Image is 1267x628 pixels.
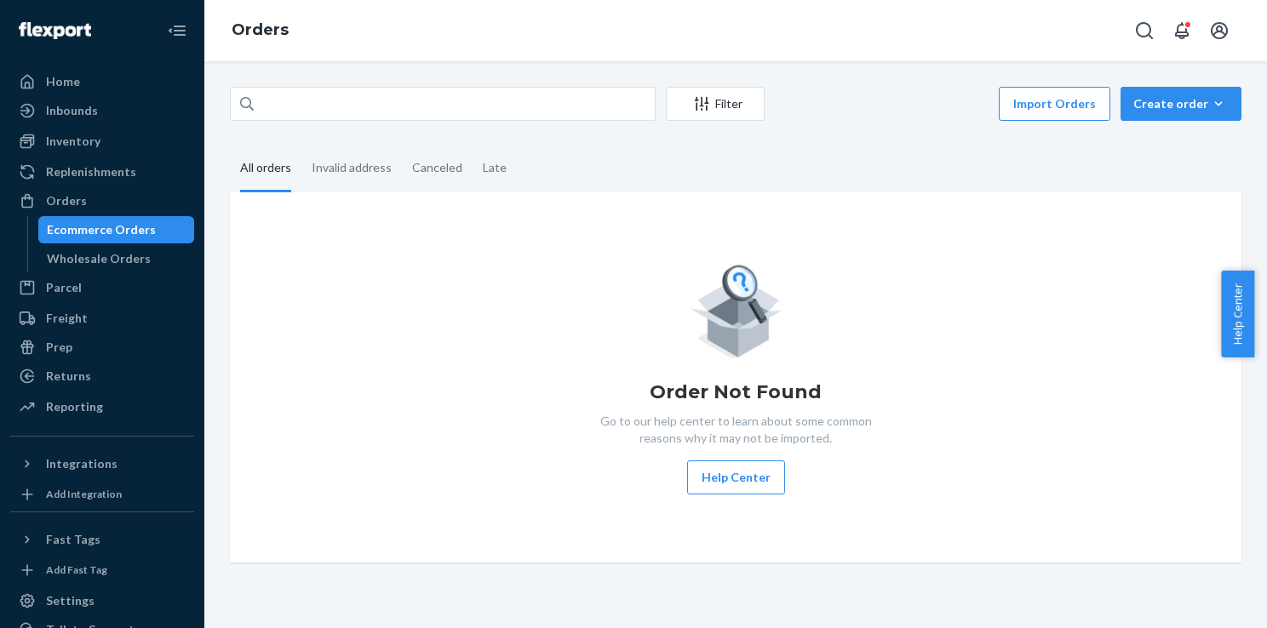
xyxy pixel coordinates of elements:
div: Add Integration [46,487,122,501]
button: Open notifications [1165,14,1199,48]
div: Prep [46,339,72,356]
button: Fast Tags [10,526,194,553]
a: Inventory [10,128,194,155]
button: Open Search Box [1127,14,1161,48]
div: Parcel [46,279,82,296]
div: Invalid address [312,146,392,190]
a: Freight [10,305,194,332]
div: Canceled [412,146,462,190]
div: Reporting [46,398,103,415]
div: Fast Tags [46,531,100,548]
div: Inbounds [46,102,98,119]
a: Reporting [10,393,194,420]
p: Go to our help center to learn about some common reasons why it may not be imported. [587,413,885,447]
div: Freight [46,310,88,327]
div: Settings [46,592,95,609]
div: Add Fast Tag [46,562,107,577]
img: Empty list [690,260,783,358]
h1: Order Not Found [650,379,822,406]
a: Wholesale Orders [38,245,195,272]
div: Create order [1133,95,1229,112]
div: Inventory [46,133,100,150]
a: Settings [10,587,194,614]
a: Prep [10,334,194,361]
div: Integrations [46,455,118,472]
img: Flexport logo [19,22,91,39]
a: Orders [232,20,289,39]
div: Filter [667,95,764,112]
button: Filter [666,87,765,121]
a: Orders [10,187,194,214]
a: Parcel [10,274,194,301]
div: Late [483,146,507,190]
a: Returns [10,363,194,390]
a: Ecommerce Orders [38,216,195,243]
div: Replenishments [46,163,136,180]
a: Add Fast Tag [10,560,194,580]
button: Help Center [687,460,785,494]
button: Import Orders [999,87,1110,121]
button: Help Center [1221,271,1254,357]
div: Returns [46,368,91,385]
a: Home [10,68,194,95]
div: Home [46,73,80,90]
button: Open account menu [1202,14,1236,48]
div: Ecommerce Orders [47,221,156,238]
a: Inbounds [10,97,194,124]
div: Wholesale Orders [47,250,151,267]
div: All orders [240,146,291,192]
input: Search orders [230,87,656,121]
a: Replenishments [10,158,194,186]
ol: breadcrumbs [218,6,302,55]
a: Add Integration [10,484,194,505]
button: Create order [1121,87,1241,121]
button: Close Navigation [160,14,194,48]
button: Integrations [10,450,194,477]
div: Orders [46,192,87,209]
